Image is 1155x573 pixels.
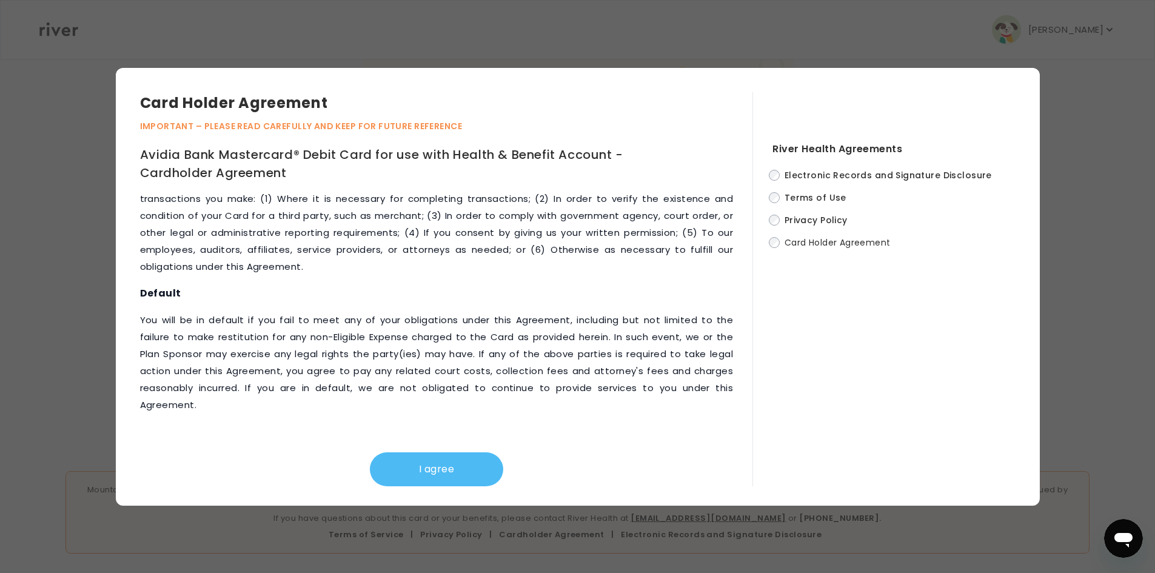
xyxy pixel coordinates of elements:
[370,452,503,486] button: I agree
[140,92,753,114] h3: Card Holder Agreement
[140,285,734,302] h3: Default
[1104,519,1143,558] iframe: Button to launch messaging window
[772,141,1015,158] h4: River Health Agreements
[140,146,631,182] h1: Avidia Bank Mastercard® Debit Card for use with Health & Benefit Account - Cardholder Agreement
[785,192,846,204] span: Terms of Use
[140,119,753,133] p: IMPORTANT – PLEASE READ CAREFULLY AND KEEP FOR FUTURE REFERENCE
[785,214,848,226] span: Privacy Policy
[140,312,734,414] p: You will be in default if you fail to meet any of your obligations under this Agreement, includin...
[785,236,891,249] span: Card Holder Agreement
[140,156,734,275] p: You authorize us to make from time to time such credit, employment, and investigative inquiries a...
[785,169,992,181] span: Electronic Records and Signature Disclosure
